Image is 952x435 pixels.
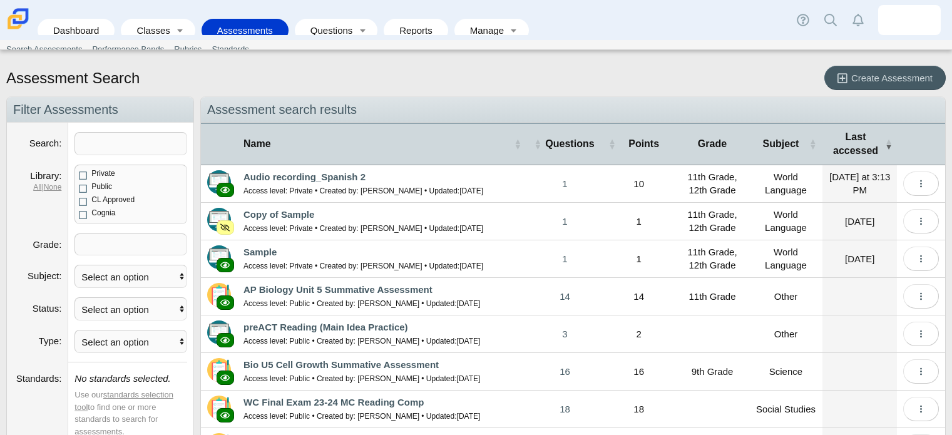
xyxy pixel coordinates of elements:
time: Sep 19, 2025 at 10:07 AM [845,216,874,227]
a: 1 [528,240,602,277]
span: Subject : Activate to sort [809,138,816,150]
td: 11th Grade, 12th Grade [675,165,749,203]
time: Oct 8, 2025 at 3:13 PM [829,171,890,195]
a: Classes [127,19,171,42]
button: More options [903,397,939,421]
label: Grade [33,239,61,250]
a: Standards [207,40,253,59]
td: 14 [602,278,676,315]
small: Access level: Public • Created by: [PERSON_NAME] • Updated: [243,412,480,421]
td: 11th Grade, 12th Grade [675,240,749,278]
a: Questions [301,19,354,42]
img: type-advanced.svg [207,170,231,194]
td: Other [749,278,822,315]
a: Rubrics [169,40,207,59]
td: Other [749,315,822,353]
td: World Language [749,240,822,278]
a: standards selection tool [74,390,173,412]
a: martha.addo-preko.yyKIqf [878,5,941,35]
img: type-advanced.svg [207,320,231,344]
a: Carmen School of Science & Technology [5,23,31,34]
label: Search [29,138,62,148]
time: Jan 9, 2024 at 8:49 AM [457,374,481,383]
span: Subject [755,137,806,151]
a: WC Final Exam 23-24 MC Reading Comp [243,397,424,407]
a: Toggle expanded [505,19,523,42]
img: type-scannable.svg [207,283,231,307]
span: Questions [544,137,596,151]
label: Library [30,170,61,181]
a: Dashboard [44,19,108,42]
a: None [44,183,62,192]
td: 9th Grade [675,353,749,391]
img: type-scannable.svg [207,396,231,419]
a: Bio U5 Cell Growth Summative Assessment [243,359,439,370]
td: 18 [602,391,676,428]
a: AP Biology Unit 5 Summative Assessment [243,284,432,295]
td: Social Studies [749,391,822,428]
td: Science [749,353,822,391]
span: Grade [682,137,742,151]
time: Apr 9, 2024 at 4:20 PM [457,337,481,345]
td: 16 [602,353,676,391]
dfn: | [13,182,61,193]
label: Subject [28,270,61,281]
span: Last accessed [829,130,882,158]
a: Copy of Sample [243,209,314,220]
td: World Language [749,165,822,203]
td: 11th Grade, 12th Grade [675,203,749,240]
span: Name : Activate to sort [514,138,521,150]
a: Assessments [208,19,282,42]
a: Alerts [844,6,872,34]
h2: Assessment search results [201,97,945,123]
a: 1 [528,165,602,202]
small: Access level: Public • Created by: [PERSON_NAME] • Updated: [243,299,480,308]
a: Toggle expanded [171,19,189,42]
span: Points : Activate to sort [608,138,616,150]
span: Create Assessment [851,73,933,83]
label: Standards [16,373,62,384]
a: Sample [243,247,277,257]
h2: Filter Assessments [7,97,193,123]
label: Type [39,335,62,346]
img: martha.addo-preko.yyKIqf [899,10,919,30]
button: More options [903,284,939,309]
a: Create Assessment [824,66,946,90]
a: Performance Bands [87,40,169,59]
img: type-scannable.svg [207,358,231,382]
a: 16 [528,353,602,390]
a: All [33,183,41,192]
small: Access level: Private • Created by: [PERSON_NAME] • Updated: [243,262,483,270]
a: Reports [390,19,442,42]
a: Audio recording_Spanish 2 [243,171,366,182]
small: Access level: Public • Created by: [PERSON_NAME] • Updated: [243,337,480,345]
td: 1 [602,203,676,240]
td: World Language [749,203,822,240]
label: Status [33,303,62,314]
span: Last accessed : Activate to remove sorting [885,138,891,150]
a: 14 [528,278,602,315]
button: More options [903,247,939,271]
span: Cognia [91,208,115,217]
td: 1 [602,240,676,278]
a: preACT Reading (Main Idea Practice) [243,322,408,332]
button: More options [903,209,939,233]
time: Sep 19, 2025 at 10:03 AM [845,253,874,264]
button: More options [903,171,939,196]
img: type-advanced.svg [207,245,231,269]
td: 2 [602,315,676,353]
span: Questions : Activate to sort [534,138,541,150]
button: More options [903,359,939,384]
span: Points [618,137,670,151]
a: 1 [528,203,602,240]
span: Name [243,137,511,151]
time: Jan 17, 2024 at 3:24 PM [457,412,481,421]
a: Toggle expanded [354,19,371,42]
td: 10 [602,165,676,203]
td: 11th Grade [675,278,749,315]
i: No standards selected. [74,373,170,384]
small: Access level: Private • Created by: [PERSON_NAME] • Updated: [243,187,483,195]
span: CL Approved [91,195,135,204]
a: 3 [528,315,602,352]
a: Search Assessments [1,40,87,59]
